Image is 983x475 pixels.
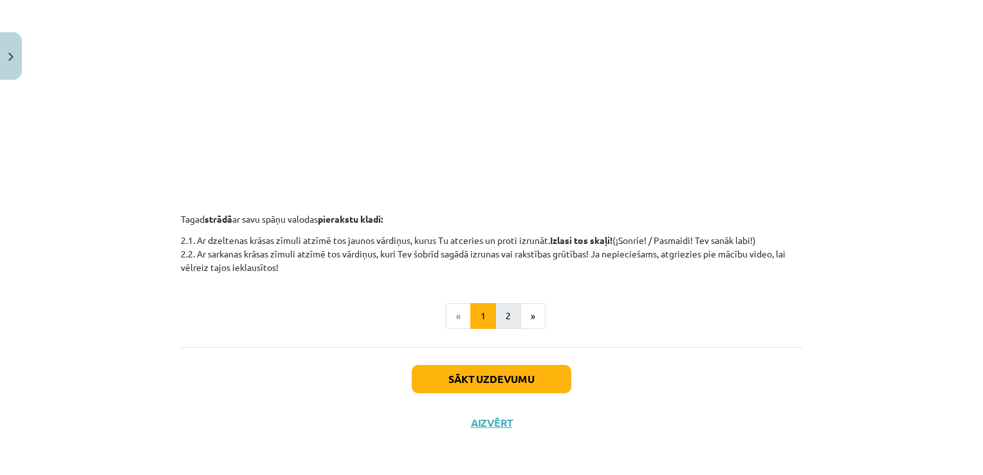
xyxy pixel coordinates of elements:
img: icon-close-lesson-0947bae3869378f0d4975bcd49f059093ad1ed9edebbc8119c70593378902aed.svg [8,53,14,61]
strong: pierakstu kladi: [318,213,383,225]
nav: Page navigation example [181,303,802,329]
button: 1 [470,303,496,329]
strong: strādā [205,213,232,225]
button: » [520,303,546,329]
strong: Izlasi tos skaļi! [550,234,612,246]
p: 2.1. Ar dzeltenas krāsas zīmuli atzīmē tos jaunos vārdiņus, kurus Tu atceries un proti izrunāt. (... [181,234,802,274]
button: Sākt uzdevumu [412,365,571,393]
p: Tagad ar savu spāņu valodas [181,199,802,226]
button: 2 [495,303,521,329]
button: Aizvērt [467,416,516,429]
